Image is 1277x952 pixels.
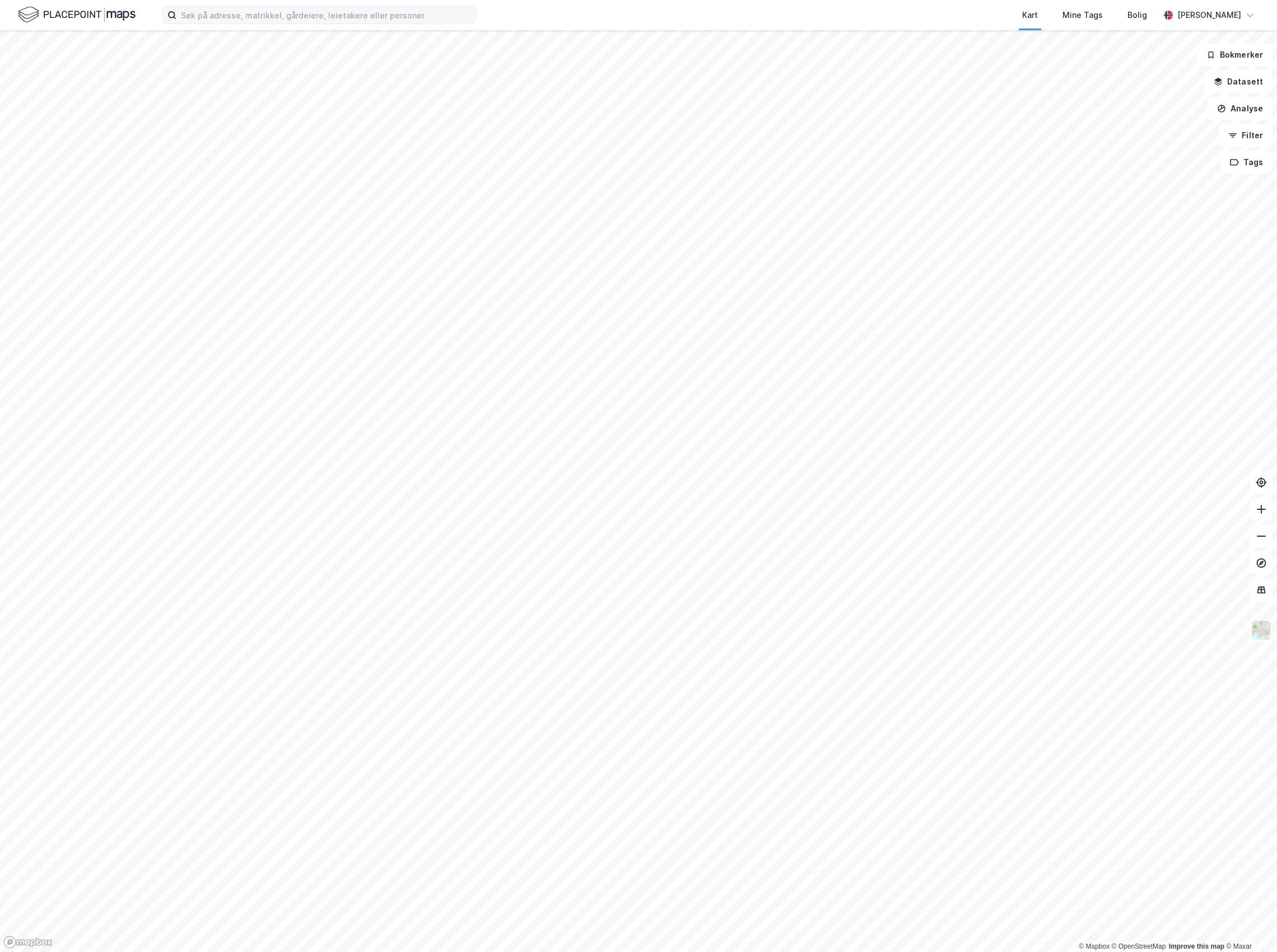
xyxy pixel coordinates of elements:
[3,936,53,949] a: Mapbox homepage
[18,5,136,25] img: logo.f888ab2527a4732fd821a326f86c7f29.svg
[1112,942,1166,950] a: OpenStreetMap
[1220,151,1273,173] button: Tags
[1062,8,1103,22] div: Mine Tags
[1169,942,1224,950] a: Improve this map
[1219,124,1273,147] button: Filter
[1204,71,1273,93] button: Datasett
[1208,97,1273,120] button: Analyse
[1221,898,1277,952] iframe: Chat Widget
[176,7,476,24] input: Søk på adresse, matrikkel, gårdeiere, leietakere eller personer
[1127,8,1147,22] div: Bolig
[1221,898,1277,952] div: Kontrollprogram for chat
[1079,942,1110,950] a: Mapbox
[1197,44,1273,66] button: Bokmerker
[1177,8,1241,22] div: [PERSON_NAME]
[1022,8,1038,22] div: Kart
[1251,620,1272,641] img: Z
